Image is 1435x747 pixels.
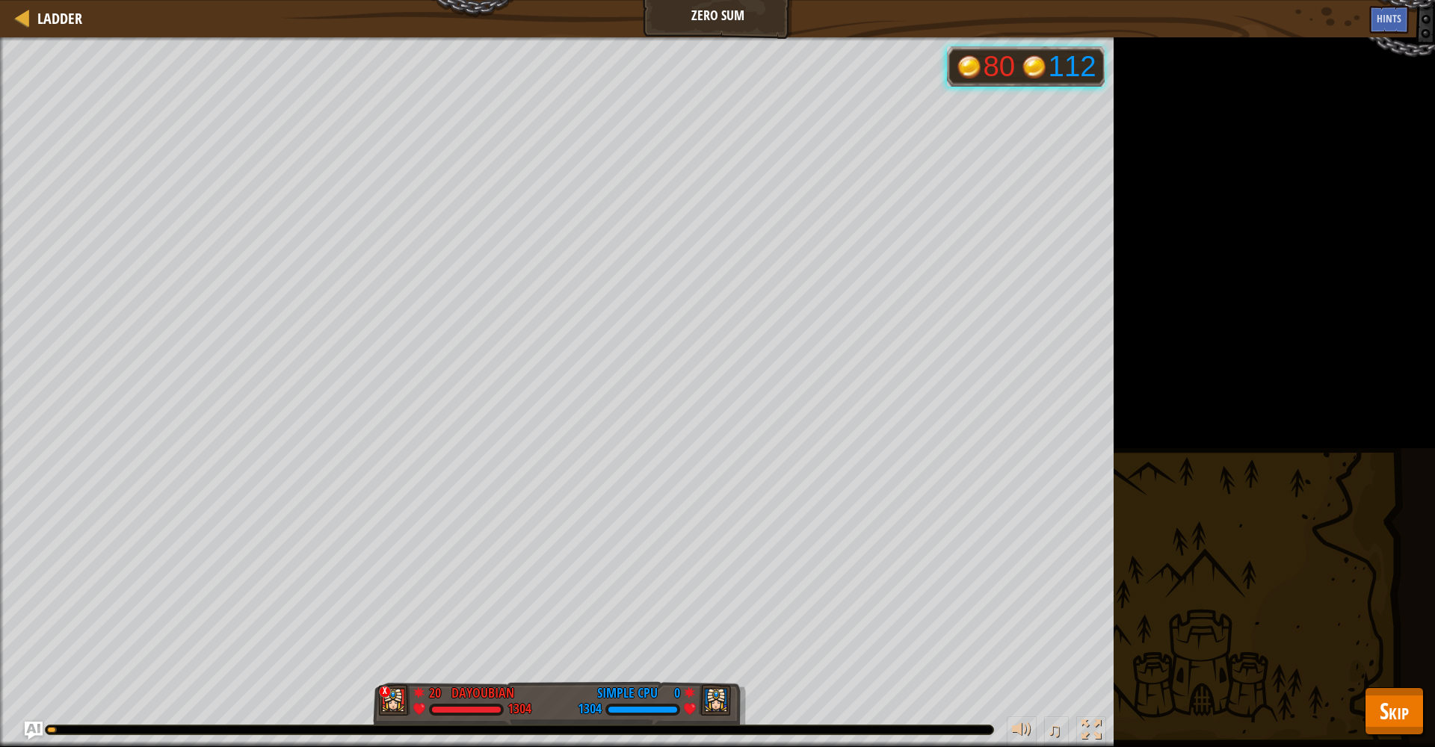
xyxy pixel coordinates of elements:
div: x [379,686,391,698]
div: 0 [665,684,680,697]
span: Hints [1377,11,1401,25]
div: 1304 [578,703,602,716]
button: Ask AI [25,722,43,740]
a: Ladder [30,8,82,28]
button: Skip [1365,687,1424,735]
span: Ladder [37,8,82,28]
button: Adjust volume [1007,716,1037,747]
button: ♫ [1044,716,1070,747]
div: Simple CPU [597,684,658,703]
div: Team 'humans' has 80 gold. Team 'ogres' has 112 gold. [947,46,1105,87]
span: Skip [1380,695,1409,726]
img: thang_avatar_frame.png [699,684,732,716]
div: 112 [1049,52,1096,81]
button: Toggle fullscreen [1076,716,1106,747]
div: 80 [983,52,1015,81]
div: Dayoubian [451,684,514,703]
span: ♫ [1047,719,1062,741]
div: 20 [429,684,444,697]
img: thang_avatar_frame.png [378,684,411,716]
div: 1304 [507,703,531,716]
